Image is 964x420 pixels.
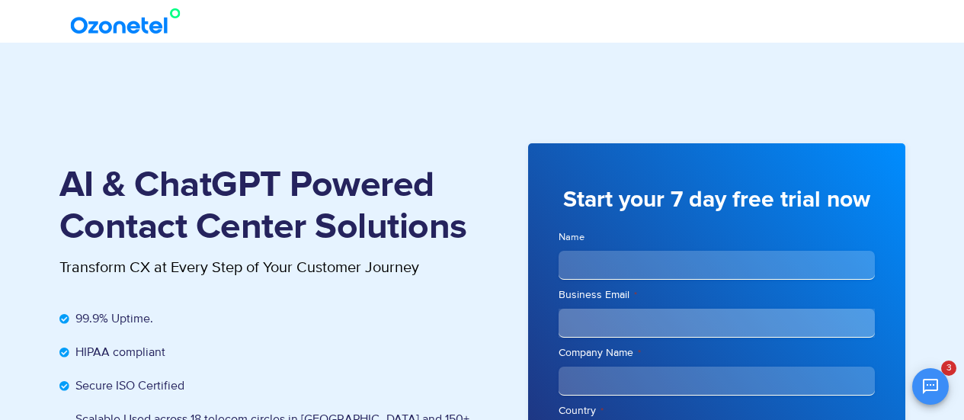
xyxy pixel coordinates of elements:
span: 99.9% Uptime. [72,309,153,328]
span: HIPAA compliant [72,343,165,361]
h3: Start your 7 day free trial now [559,185,875,215]
span: Secure ISO Certified [72,377,184,395]
p: Transform CX at Every Step of Your Customer Journey [59,256,482,279]
label: Company Name [559,345,875,361]
span: 3 [941,361,956,376]
label: Business Email [559,287,875,303]
button: Open chat [912,368,949,405]
label: Name [559,230,875,245]
label: Country [559,403,875,418]
h1: AI & ChatGPT Powered Contact Center Solutions [59,165,482,248]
